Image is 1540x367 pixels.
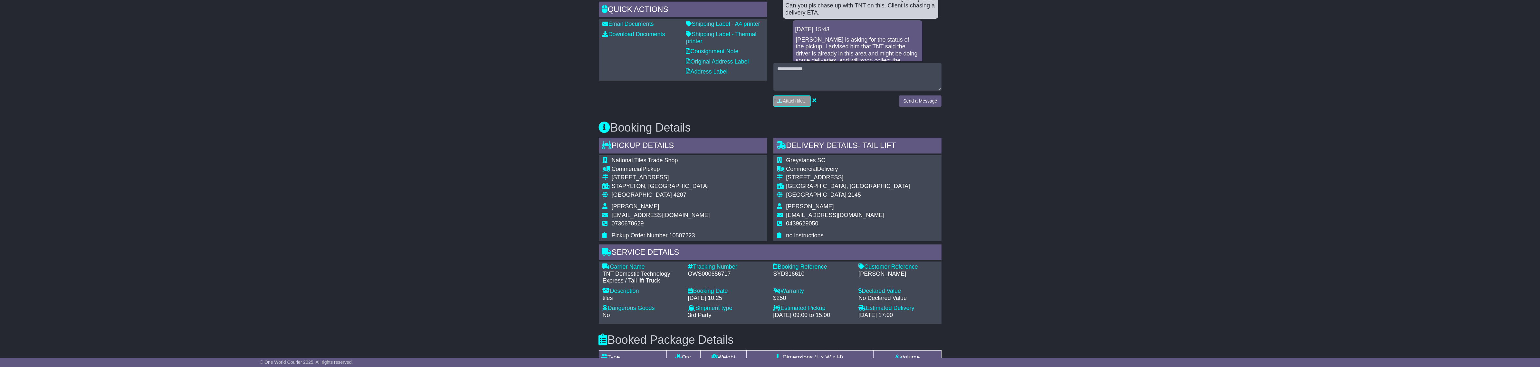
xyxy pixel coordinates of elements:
div: Carrier Name [603,263,682,271]
h3: Booked Package Details [599,333,942,346]
span: Commercial [612,166,643,172]
td: Type [599,351,666,365]
div: OWS000656717 [688,271,767,278]
span: Greystanes SC [786,157,826,164]
div: [PERSON_NAME] [859,271,938,278]
span: [PERSON_NAME] [786,203,834,210]
div: Warranty [773,288,852,295]
span: [PERSON_NAME] [612,203,659,210]
div: Pickup [612,166,710,173]
div: Estimated Delivery [859,305,938,312]
div: [STREET_ADDRESS] [786,174,910,181]
a: Download Documents [603,31,665,37]
div: Declared Value [859,288,938,295]
div: Estimated Pickup [773,305,852,312]
span: 0439629050 [786,220,818,227]
span: 2145 [848,192,861,198]
span: [EMAIL_ADDRESS][DOMAIN_NAME] [786,212,885,218]
span: © One World Courier 2025. All rights reserved. [260,360,353,365]
p: [PERSON_NAME] is asking for the status of the pickup. I advised him that TNT said the driver is a... [796,36,919,78]
button: Send a Message [899,95,941,107]
span: No [603,312,610,318]
a: Consignment Note [686,48,739,55]
h3: Booking Details [599,121,942,134]
div: [DATE] 17:00 [859,312,938,319]
span: Pickup Order Number 10507223 [612,232,695,239]
div: [GEOGRAPHIC_DATA], [GEOGRAPHIC_DATA] [786,183,910,190]
a: Email Documents [603,21,654,27]
a: Shipping Label - A4 printer [686,21,760,27]
div: No Declared Value [859,295,938,302]
div: TNT Domestic Technology Express / Tail lift Truck [603,271,682,284]
div: Description [603,288,682,295]
a: Address Label [686,68,728,75]
span: 0730678629 [612,220,644,227]
div: Delivery Details [773,138,942,155]
span: 3rd Party [688,312,712,318]
td: Volume [873,351,941,365]
td: Weight [701,351,747,365]
span: [GEOGRAPHIC_DATA] [786,192,847,198]
div: Shipment type [688,305,767,312]
div: Tracking Number [688,263,767,271]
div: Booking Reference [773,263,852,271]
span: - Tail Lift [858,141,896,150]
td: Qty. [666,351,700,365]
span: no instructions [786,232,824,239]
span: Commercial [786,166,817,172]
span: 4207 [674,192,686,198]
span: [GEOGRAPHIC_DATA] [612,192,672,198]
div: Booking Date [688,288,767,295]
div: [DATE] 15:43 [795,26,920,33]
span: [EMAIL_ADDRESS][DOMAIN_NAME] [612,212,710,218]
div: Customer Reference [859,263,938,271]
div: SYD316610 [773,271,852,278]
a: Shipping Label - Thermal printer [686,31,757,45]
div: Service Details [599,244,942,262]
div: Quick Actions [599,2,767,19]
div: [DATE] 09:00 to 15:00 [773,312,852,319]
div: [DATE] 10:25 [688,295,767,302]
div: [STREET_ADDRESS] [612,174,710,181]
div: STAPYLTON, [GEOGRAPHIC_DATA] [612,183,710,190]
div: tiles [603,295,682,302]
div: Pickup Details [599,138,767,155]
div: Delivery [786,166,910,173]
div: $250 [773,295,852,302]
td: Dimensions (L x W x H) [747,351,874,365]
a: Original Address Label [686,58,749,65]
div: Can you pls chase up with TNT on this. Client is chasing a delivery ETA. [786,2,936,16]
span: National Tiles Trade Shop [612,157,678,164]
div: Dangerous Goods [603,305,682,312]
